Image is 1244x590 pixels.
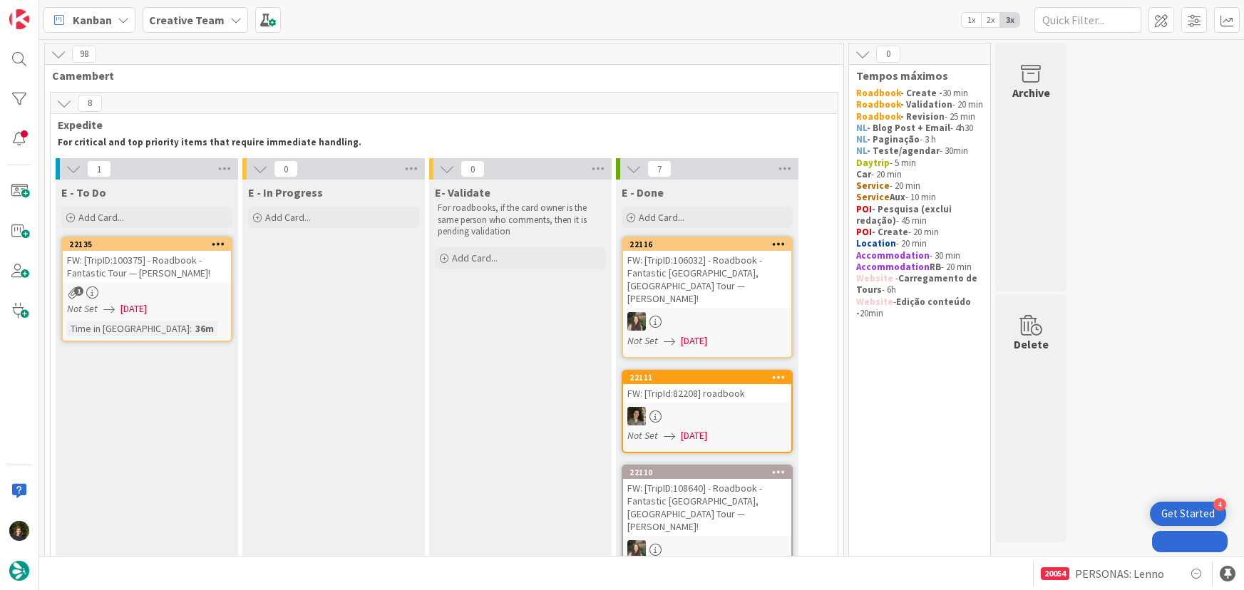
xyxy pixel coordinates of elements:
[1041,567,1069,580] div: 20054
[120,301,147,316] span: [DATE]
[623,312,791,331] div: IG
[856,145,983,157] p: - 30min
[623,466,791,479] div: 22110
[856,227,983,238] p: - 20 min
[149,13,225,27] b: Creative Team
[639,211,684,224] span: Add Card...
[265,211,311,224] span: Add Card...
[856,192,983,203] p: - 10 min
[856,169,983,180] p: - 20 min
[274,160,298,177] span: 0
[452,252,498,264] span: Add Card...
[890,191,905,203] strong: Aux
[856,111,983,123] p: - 25 min
[962,13,981,27] span: 1x
[627,334,658,347] i: Not Set
[78,211,124,224] span: Add Card...
[876,46,900,63] span: 0
[67,302,98,315] i: Not Set
[856,123,983,134] p: - 4h30
[856,88,983,99] p: 30 min
[930,261,941,273] strong: RB
[623,371,791,403] div: 22111FW: [TripId:82208] roadbook
[461,160,485,177] span: 0
[1150,502,1226,526] div: Open Get Started checklist, remaining modules: 4
[58,136,361,148] strong: For critical and top priority items that require immediate handling.
[435,185,490,200] span: E- Validate
[856,191,890,203] strong: Service
[1161,507,1215,521] div: Get Started
[856,250,983,262] p: - 30 min
[856,145,867,157] strong: NL
[856,133,867,145] strong: NL
[856,122,867,134] strong: NL
[856,249,930,262] strong: Accommodation
[9,561,29,581] img: avatar
[900,87,942,99] strong: - Create -
[623,238,791,251] div: 22116
[647,160,672,177] span: 7
[856,99,983,110] p: - 20 min
[856,98,900,110] strong: Roadbook
[627,540,646,559] img: IG
[856,204,983,227] p: - 45 min
[78,95,102,112] span: 8
[52,68,826,83] span: Camembert
[1000,13,1019,27] span: 3x
[856,157,983,169] p: - 5 min
[856,272,980,296] strong: Carregamento de Tours
[856,226,872,238] strong: POI
[248,185,323,200] span: E - In Progress
[9,9,29,29] img: Visit kanbanzone.com
[9,521,29,541] img: MC
[627,312,646,331] img: IG
[856,68,972,83] span: Tempos máximos
[629,467,791,477] div: 22110
[61,237,232,342] a: 22135FW: [TripID:100375] - Roadbook - Fantastic Tour — [PERSON_NAME]!Not Set[DATE]Time in [GEOGRA...
[900,110,945,123] strong: - Revision
[856,87,900,99] strong: Roadbook
[67,321,190,336] div: Time in [GEOGRAPHIC_DATA]
[856,203,872,215] strong: POI
[856,203,954,227] strong: - Pesquisa (exclui redação)
[623,384,791,403] div: FW: [TripId:82208] roadbook
[69,239,231,249] div: 22135
[623,407,791,425] div: MS
[623,238,791,308] div: 22116FW: [TripID:106032] - Roadbook - Fantastic [GEOGRAPHIC_DATA], [GEOGRAPHIC_DATA] Tour — [PERS...
[856,180,983,192] p: - 20 min
[623,371,791,384] div: 22111
[623,479,791,536] div: FW: [TripID:108640] - Roadbook - Fantastic [GEOGRAPHIC_DATA], [GEOGRAPHIC_DATA] Tour — [PERSON_NA...
[856,110,900,123] strong: Roadbook
[63,238,231,282] div: 22135FW: [TripID:100375] - Roadbook - Fantastic Tour — [PERSON_NAME]!
[1014,336,1049,353] div: Delete
[856,237,896,249] strong: Location
[629,239,791,249] div: 22116
[1034,7,1141,33] input: Quick Filter...
[856,180,890,192] strong: Service
[856,296,973,319] strong: Edição conteúdo -
[190,321,192,336] span: :
[623,466,791,536] div: 22110FW: [TripID:108640] - Roadbook - Fantastic [GEOGRAPHIC_DATA], [GEOGRAPHIC_DATA] Tour — [PERS...
[627,407,646,425] img: MS
[629,373,791,383] div: 22111
[622,185,664,200] span: E - Done
[681,428,707,443] span: [DATE]
[867,133,920,145] strong: - Paginação
[856,296,983,320] p: - 20min
[856,296,893,308] strong: Website
[856,157,890,169] strong: Daytrip
[63,238,231,251] div: 22135
[627,429,658,442] i: Not Set
[622,465,793,586] a: 22110FW: [TripID:108640] - Roadbook - Fantastic [GEOGRAPHIC_DATA], [GEOGRAPHIC_DATA] Tour — [PERS...
[856,134,983,145] p: - 3 h
[856,262,983,273] p: - 20 min
[1075,565,1164,582] span: PERSONAS: Lenno
[856,272,893,284] strong: Website
[623,251,791,308] div: FW: [TripID:106032] - Roadbook - Fantastic [GEOGRAPHIC_DATA], [GEOGRAPHIC_DATA] Tour — [PERSON_NA...
[72,46,96,63] span: 98
[438,202,603,237] p: For roadbooks, if the card owner is the same person who comments, then it is pending validation
[856,261,930,273] strong: Accommodation
[856,238,983,249] p: - 20 min
[63,251,231,282] div: FW: [TripID:100375] - Roadbook - Fantastic Tour — [PERSON_NAME]!
[622,370,793,453] a: 22111FW: [TripId:82208] roadbookMSNot Set[DATE]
